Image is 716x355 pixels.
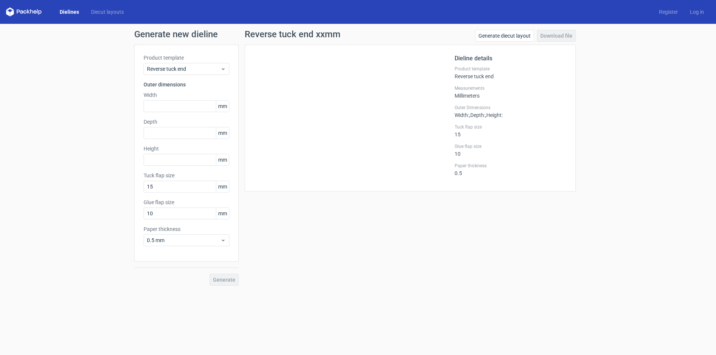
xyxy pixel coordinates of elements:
[485,112,503,118] span: , Height :
[455,163,566,169] label: Paper thickness
[455,143,566,157] div: 10
[144,81,229,88] h3: Outer dimensions
[455,124,566,130] label: Tuck flap size
[469,112,485,118] span: , Depth :
[144,172,229,179] label: Tuck flap size
[216,208,229,219] span: mm
[144,54,229,61] label: Product template
[216,154,229,165] span: mm
[455,85,566,91] label: Measurements
[85,8,130,16] a: Diecut layouts
[684,8,710,16] a: Log in
[147,65,220,73] span: Reverse tuck end
[216,127,229,139] span: mm
[54,8,85,16] a: Dielines
[144,199,229,206] label: Glue flap size
[134,30,582,39] h1: Generate new dieline
[144,145,229,152] label: Height
[144,91,229,99] label: Width
[144,225,229,233] label: Paper thickness
[455,124,566,137] div: 15
[475,30,534,42] a: Generate diecut layout
[455,143,566,149] label: Glue flap size
[147,237,220,244] span: 0.5 mm
[455,66,566,79] div: Reverse tuck end
[653,8,684,16] a: Register
[455,54,566,63] h2: Dieline details
[216,181,229,192] span: mm
[216,101,229,112] span: mm
[455,105,566,111] label: Outer Dimensions
[455,85,566,99] div: Millimeters
[455,163,566,176] div: 0.5
[245,30,340,39] h1: Reverse tuck end xxmm
[144,118,229,126] label: Depth
[455,66,566,72] label: Product template
[455,112,469,118] span: Width :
